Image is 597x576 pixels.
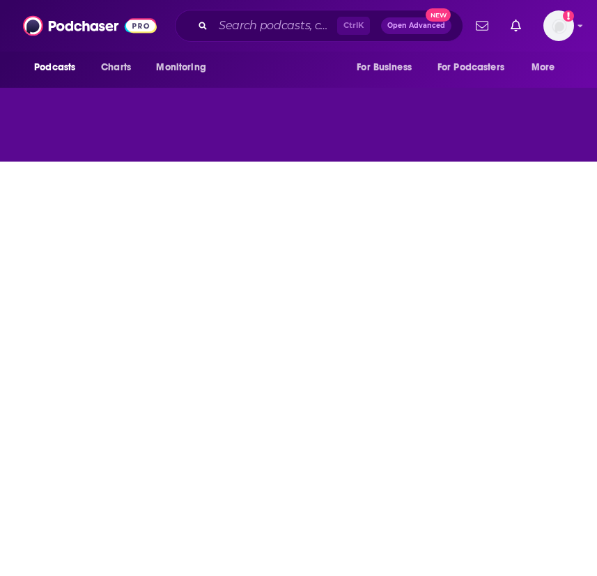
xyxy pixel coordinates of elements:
button: open menu [347,54,429,81]
button: open menu [24,54,93,81]
span: Ctrl K [337,17,370,35]
span: Charts [101,58,131,77]
button: open menu [146,54,224,81]
button: Open AdvancedNew [381,17,451,34]
button: Show profile menu [543,10,574,41]
button: open menu [428,54,525,81]
span: For Business [357,58,412,77]
a: Charts [92,54,139,81]
span: Open Advanced [387,22,445,29]
svg: Add a profile image [563,10,574,22]
span: For Podcasters [437,58,504,77]
input: Search podcasts, credits, & more... [213,15,337,37]
img: Podchaser - Follow, Share and Rate Podcasts [23,13,157,39]
span: Monitoring [156,58,206,77]
span: Logged in as esmith_bg [543,10,574,41]
div: Search podcasts, credits, & more... [175,10,463,42]
span: Podcasts [34,58,75,77]
a: Show notifications dropdown [470,14,494,38]
a: Show notifications dropdown [505,14,527,38]
img: User Profile [543,10,574,41]
span: New [426,8,451,22]
span: More [532,58,555,77]
button: open menu [522,54,573,81]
